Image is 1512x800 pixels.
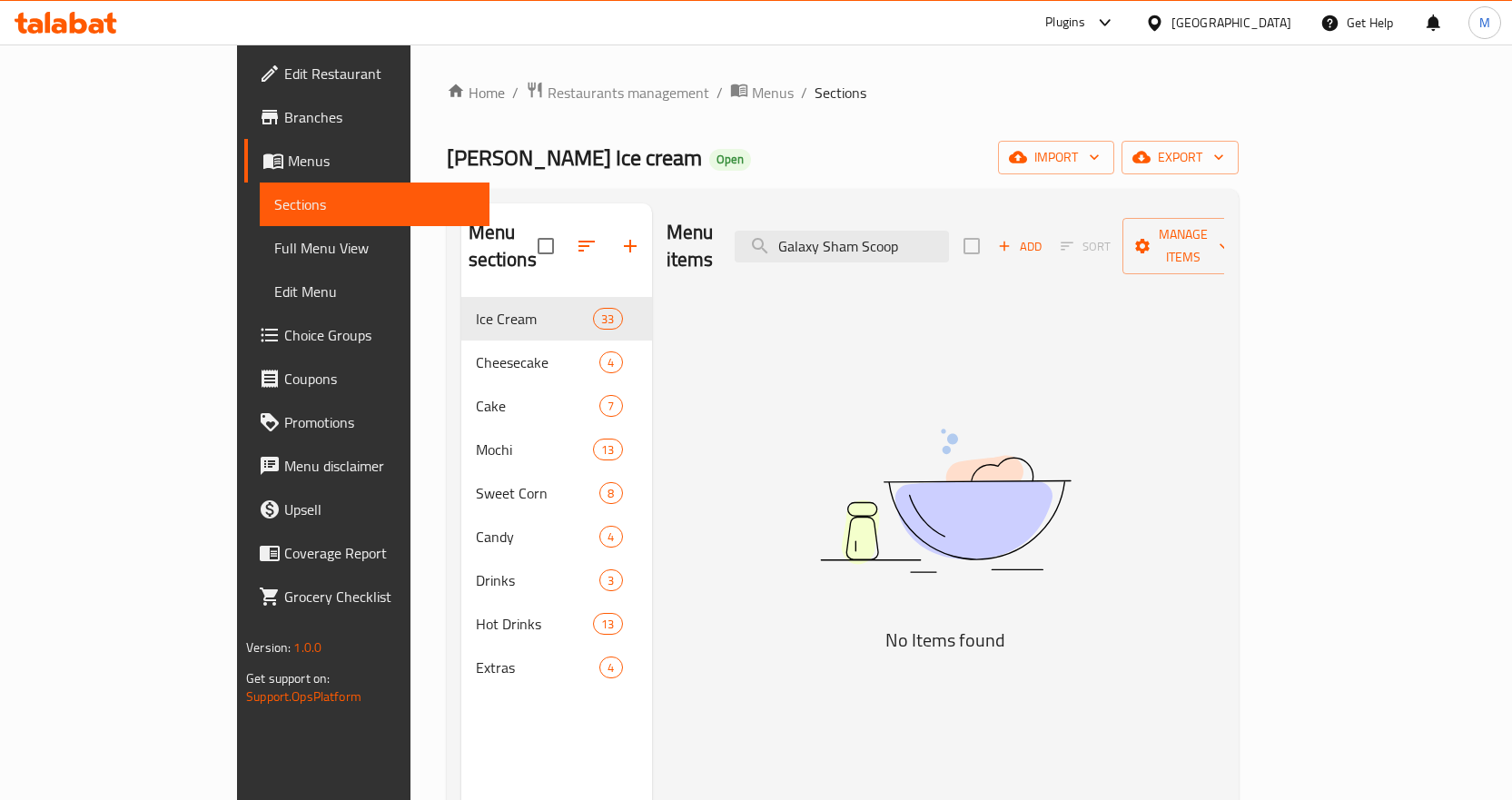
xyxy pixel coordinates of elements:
a: Promotions [244,400,489,444]
a: Coverage Report [244,531,489,575]
span: Select all sections [527,227,565,265]
li: / [512,82,519,104]
div: items [599,526,622,548]
a: Sections [260,183,489,226]
a: Support.OpsPlatform [246,685,361,708]
span: Drinks [476,569,600,591]
span: Sections [274,193,475,215]
span: Cheesecake [476,351,600,373]
span: Grocery Checklist [284,586,475,607]
h2: Menu sections [469,219,538,273]
a: Edit Menu [260,270,489,313]
span: 3 [600,572,621,589]
span: 1.0.0 [293,636,321,659]
span: Menus [752,82,794,104]
span: Extras [476,657,600,678]
span: Edit Menu [274,281,475,302]
span: Coverage Report [284,542,475,564]
div: Mochi13 [461,428,652,471]
h5: No Items found [718,626,1172,655]
span: Mochi [476,439,594,460]
li: / [716,82,723,104]
div: items [599,395,622,417]
li: / [801,82,807,104]
span: M [1479,13,1490,33]
button: Add section [608,224,652,268]
a: Menu disclaimer [244,444,489,488]
span: Sort sections [565,224,608,268]
div: [GEOGRAPHIC_DATA] [1171,13,1291,33]
a: Menus [244,139,489,183]
span: Select section first [1049,232,1122,261]
div: items [593,308,622,330]
span: Candy [476,526,600,548]
a: Grocery Checklist [244,575,489,618]
div: Ice Cream33 [461,297,652,341]
span: Menus [288,150,475,172]
span: Choice Groups [284,324,475,346]
nav: breadcrumb [447,81,1239,104]
nav: Menu sections [461,290,652,696]
div: items [593,613,622,635]
div: Hot Drinks13 [461,602,652,646]
a: Upsell [244,488,489,531]
a: Menus [730,81,794,104]
span: Version: [246,636,291,659]
span: [PERSON_NAME] Ice cream [447,137,702,178]
a: Branches [244,95,489,139]
span: Get support on: [246,667,330,690]
input: search [735,231,949,262]
div: items [599,482,622,504]
button: import [998,141,1114,174]
div: items [599,657,622,678]
div: Open [709,149,751,171]
span: Promotions [284,411,475,433]
span: 4 [600,528,621,546]
div: Plugins [1045,12,1085,34]
span: Ice Cream [476,308,594,330]
span: Sections [815,82,866,104]
span: 4 [600,354,621,371]
span: Hot Drinks [476,613,594,635]
span: 7 [600,398,621,415]
span: 13 [594,616,621,633]
span: Edit Restaurant [284,63,475,84]
div: Sweet Corn8 [461,471,652,515]
span: Menu disclaimer [284,455,475,477]
span: Sweet Corn [476,482,600,504]
span: Restaurants management [548,82,709,104]
button: Manage items [1122,218,1244,274]
span: 8 [600,485,621,502]
span: import [1013,146,1100,169]
div: Cake7 [461,384,652,428]
span: Add item [991,232,1049,261]
span: Coupons [284,368,475,390]
span: Manage items [1137,223,1230,269]
div: Extras4 [461,646,652,689]
div: Drinks3 [461,558,652,602]
button: export [1122,141,1239,174]
span: 33 [594,311,621,328]
a: Choice Groups [244,313,489,357]
a: Coupons [244,357,489,400]
div: Cheesecake4 [461,341,652,384]
span: Branches [284,106,475,128]
div: Candy4 [461,515,652,558]
span: Cake [476,395,600,417]
div: items [599,569,622,591]
button: Add [991,232,1049,261]
span: 13 [594,441,621,459]
h2: Menu items [667,219,714,273]
span: export [1136,146,1224,169]
a: Full Menu View [260,226,489,270]
span: Add [995,236,1044,257]
span: Full Menu View [274,237,475,259]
